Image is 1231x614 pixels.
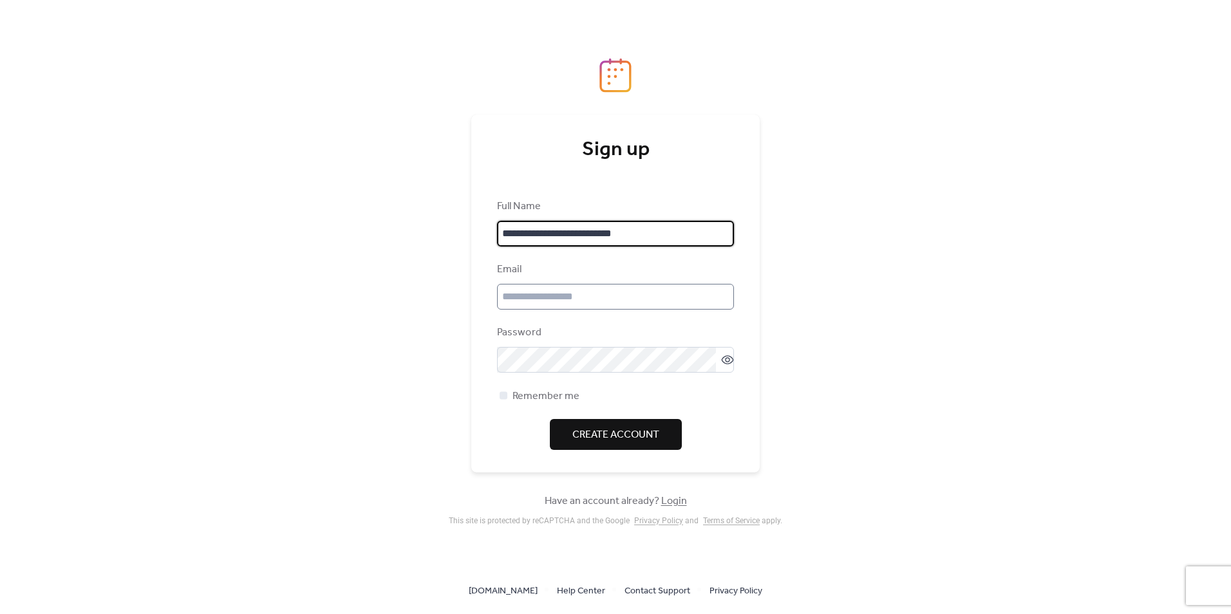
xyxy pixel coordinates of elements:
[634,516,683,525] a: Privacy Policy
[469,584,538,599] span: [DOMAIN_NAME]
[625,582,690,599] a: Contact Support
[512,389,579,404] span: Remember me
[449,516,782,525] div: This site is protected by reCAPTCHA and the Google and apply .
[545,494,687,509] span: Have an account already?
[661,491,687,511] a: Login
[557,584,605,599] span: Help Center
[709,582,762,599] a: Privacy Policy
[625,584,690,599] span: Contact Support
[572,427,659,443] span: Create Account
[497,199,731,214] div: Full Name
[599,58,632,93] img: logo
[709,584,762,599] span: Privacy Policy
[550,419,682,450] button: Create Account
[703,516,760,525] a: Terms of Service
[469,582,538,599] a: [DOMAIN_NAME]
[497,325,731,340] div: Password
[557,582,605,599] a: Help Center
[497,137,734,163] div: Sign up
[497,262,731,277] div: Email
